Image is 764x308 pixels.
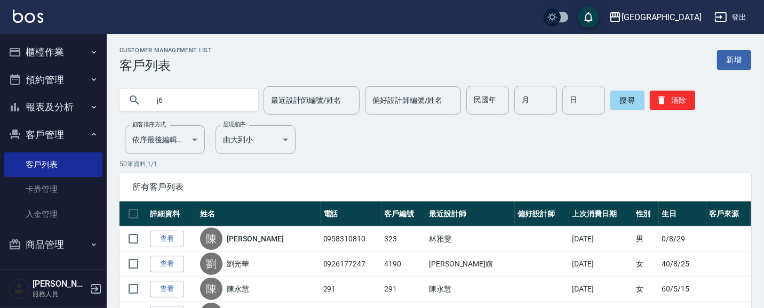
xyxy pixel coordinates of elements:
div: [GEOGRAPHIC_DATA] [622,11,702,24]
th: 生日 [659,201,706,226]
span: 所有客戶列表 [132,182,738,192]
th: 客戶編號 [381,201,426,226]
th: 上次消費日期 [569,201,633,226]
a: [PERSON_NAME] [227,233,283,244]
td: 4190 [381,252,426,277]
td: [DATE] [569,252,633,277]
button: 預約管理 [4,66,102,94]
h2: Customer Management List [120,47,212,54]
img: Person [9,278,30,299]
td: 323 [381,226,426,252]
a: 查看 [150,231,184,247]
label: 呈現順序 [223,120,245,128]
th: 最近設計師 [426,201,515,226]
div: 劉 [200,253,222,275]
th: 電話 [321,201,381,226]
td: 林雅雯 [426,226,515,252]
th: 詳細資料 [147,201,197,226]
td: 女 [633,277,659,302]
td: 291 [381,277,426,302]
td: 291 [321,277,381,302]
a: 卡券管理 [4,177,102,201]
a: 查看 [150,281,184,297]
button: 清除 [650,91,695,110]
td: 0958310810 [321,226,381,252]
td: [DATE] [569,226,633,252]
h3: 客戶列表 [120,58,212,73]
a: 查看 [150,256,184,272]
button: [GEOGRAPHIC_DATA] [604,6,706,28]
a: 陳永慧 [227,283,249,294]
td: 40/8/25 [659,252,706,277]
th: 客戶來源 [706,201,751,226]
td: 陳永慧 [426,277,515,302]
input: 搜尋關鍵字 [149,86,250,115]
div: 由大到小 [216,125,296,154]
th: 姓名 [197,201,320,226]
div: 依序最後編輯時間 [125,125,205,154]
td: 0/8/29 [659,226,706,252]
button: 報表及分析 [4,93,102,121]
button: 搜尋 [610,91,644,110]
td: 60/5/15 [659,277,706,302]
button: 登出 [710,7,751,27]
img: Logo [13,10,43,23]
th: 性別 [633,201,659,226]
button: 櫃檯作業 [4,38,102,66]
button: 商品管理 [4,231,102,258]
label: 顧客排序方式 [132,120,166,128]
a: 新增 [717,50,751,70]
th: 偏好設計師 [515,201,569,226]
td: 男 [633,226,659,252]
td: 0926177247 [321,252,381,277]
button: save [578,6,599,28]
h5: [PERSON_NAME] [33,279,87,289]
td: [DATE] [569,277,633,302]
div: 陳 [200,228,222,250]
div: 陳 [200,278,222,300]
a: 入金管理 [4,202,102,226]
td: 女 [633,252,659,277]
a: 客戶列表 [4,152,102,177]
p: 服務人員 [33,289,87,299]
button: 客戶管理 [4,121,102,149]
td: [PERSON_NAME]媗 [426,252,515,277]
p: 50 筆資料, 1 / 1 [120,159,751,169]
a: 劉光華 [227,258,249,269]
